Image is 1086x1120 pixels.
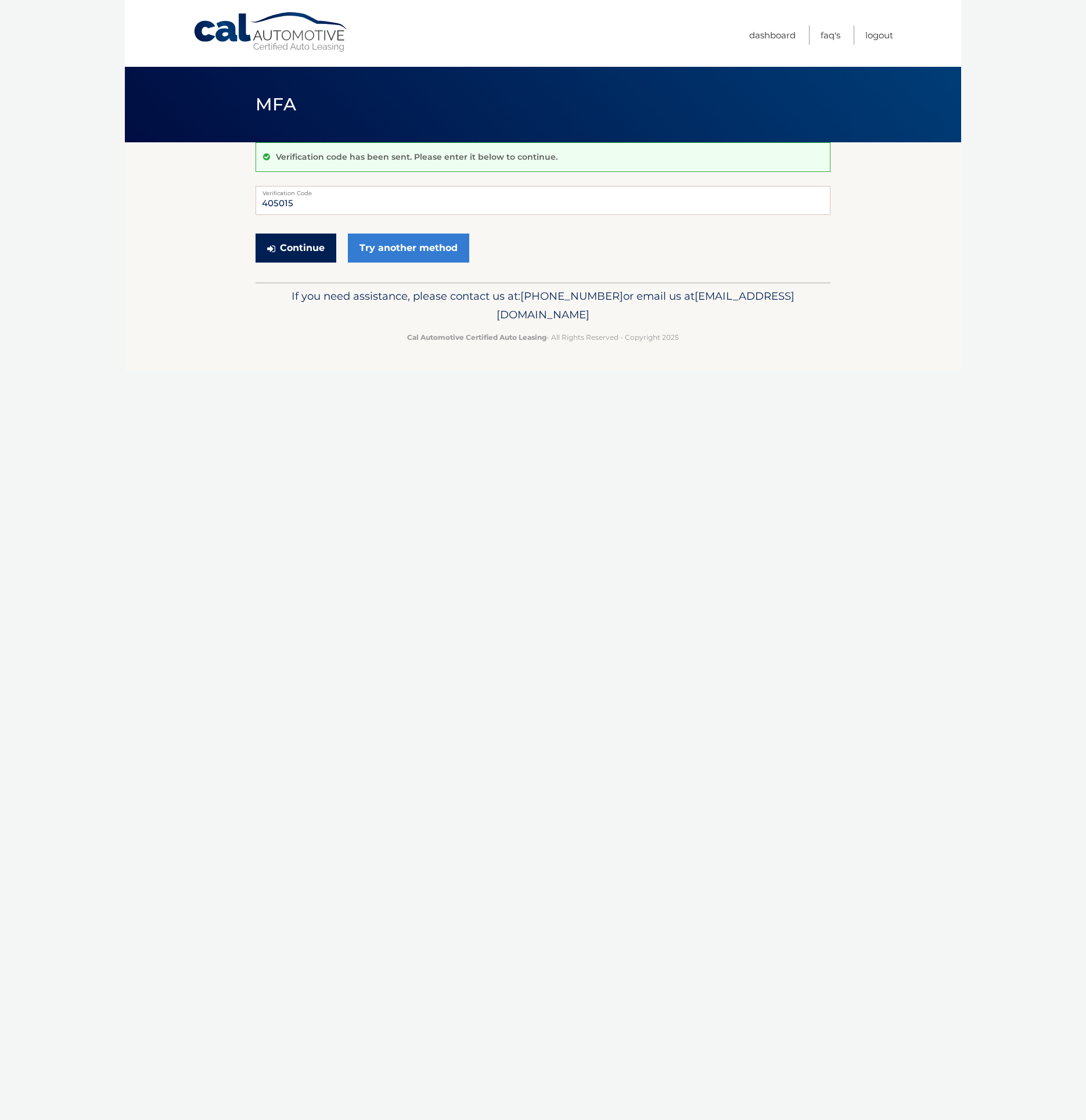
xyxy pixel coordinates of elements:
span: [EMAIL_ADDRESS][DOMAIN_NAME] [497,289,794,321]
a: Logout [865,26,893,45]
button: Continue [256,234,336,263]
a: Cal Automotive [193,12,350,53]
span: [PHONE_NUMBER] [520,289,623,303]
strong: Cal Automotive Certified Auto Leasing [407,333,546,342]
a: Try another method [348,234,469,263]
label: Verification Code [256,186,830,195]
p: If you need assistance, please contact us at: or email us at [263,287,823,324]
span: MFA [256,94,296,115]
input: Verification Code [256,186,830,215]
p: - All Rights Reserved - Copyright 2025 [263,331,823,343]
a: Dashboard [749,26,796,45]
p: Verification code has been sent. Please enter it below to continue. [276,152,558,162]
a: FAQ's [821,26,840,45]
